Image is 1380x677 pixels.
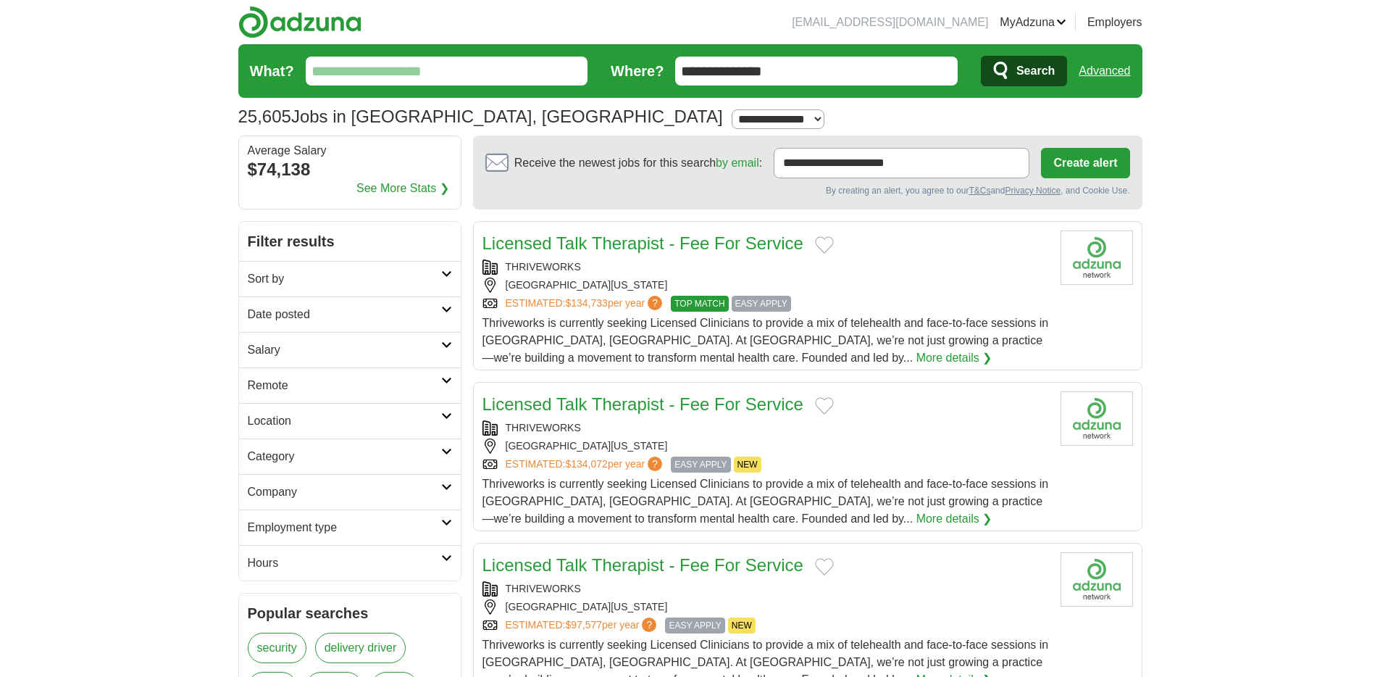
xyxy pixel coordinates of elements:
[248,412,441,430] h2: Location
[482,478,1049,525] span: Thriveworks is currently seeking Licensed Clinicians to provide a mix of telehealth and face-to-f...
[1041,148,1129,178] button: Create alert
[239,439,461,474] a: Category
[248,602,452,624] h2: Popular searches
[482,599,1049,615] div: [GEOGRAPHIC_DATA][US_STATE]
[248,306,441,323] h2: Date posted
[506,296,666,312] a: ESTIMATED:$134,733per year?
[815,558,834,576] button: Add to favorite jobs
[248,555,441,572] h2: Hours
[250,60,294,82] label: What?
[485,184,1130,197] div: By creating an alert, you agree to our and , and Cookie Use.
[565,619,602,631] span: $97,577
[248,519,441,536] h2: Employment type
[506,457,666,473] a: ESTIMATED:$134,072per year?
[482,259,1049,275] div: THRIVEWORKS
[1061,230,1133,285] img: Company logo
[482,394,803,414] a: Licensed Talk Therapist - Fee For Service
[1061,552,1133,607] img: Company logo
[248,377,441,394] h2: Remote
[969,186,990,196] a: T&Cs
[248,633,306,663] a: security
[238,104,291,130] span: 25,605
[671,296,728,312] span: TOP MATCH
[734,457,761,473] span: NEW
[482,420,1049,436] div: THRIVEWORKS
[239,296,461,332] a: Date posted
[1005,186,1061,196] a: Privacy Notice
[315,633,406,663] a: delivery driver
[506,618,660,634] a: ESTIMATED:$97,577per year?
[565,297,607,309] span: $134,733
[981,56,1067,86] button: Search
[248,270,441,288] h2: Sort by
[248,483,441,501] h2: Company
[482,581,1049,597] div: THRIVEWORKS
[648,296,662,310] span: ?
[239,332,461,367] a: Salary
[815,397,834,415] button: Add to favorite jobs
[239,403,461,439] a: Location
[239,367,461,403] a: Remote
[916,349,992,367] a: More details ❯
[248,448,441,465] h2: Category
[565,458,607,470] span: $134,072
[611,60,664,82] label: Where?
[1016,57,1055,86] span: Search
[815,236,834,254] button: Add to favorite jobs
[716,157,759,169] a: by email
[514,154,762,172] span: Receive the newest jobs for this search :
[482,233,803,253] a: Licensed Talk Therapist - Fee For Service
[238,107,723,126] h1: Jobs in [GEOGRAPHIC_DATA], [GEOGRAPHIC_DATA]
[238,6,361,38] img: Adzuna logo
[482,555,803,575] a: Licensed Talk Therapist - Fee For Service
[239,545,461,581] a: Hours
[642,618,656,632] span: ?
[792,14,988,31] li: [EMAIL_ADDRESS][DOMAIN_NAME]
[1087,14,1142,31] a: Employers
[482,317,1049,364] span: Thriveworks is currently seeking Licensed Clinicians to provide a mix of telehealth and face-to-f...
[239,261,461,296] a: Sort by
[248,341,441,359] h2: Salary
[239,222,461,261] h2: Filter results
[648,457,662,471] span: ?
[239,510,461,545] a: Employment type
[1000,14,1066,31] a: MyAdzuna
[1061,391,1133,446] img: Company logo
[671,457,730,473] span: EASY APPLY
[665,618,724,634] span: EASY APPLY
[482,278,1049,293] div: [GEOGRAPHIC_DATA][US_STATE]
[1079,57,1130,86] a: Advanced
[916,510,992,528] a: More details ❯
[248,145,452,157] div: Average Salary
[732,296,791,312] span: EASY APPLY
[239,474,461,510] a: Company
[248,157,452,183] div: $74,138
[482,439,1049,454] div: [GEOGRAPHIC_DATA][US_STATE]
[356,180,449,197] a: See More Stats ❯
[728,618,756,634] span: NEW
